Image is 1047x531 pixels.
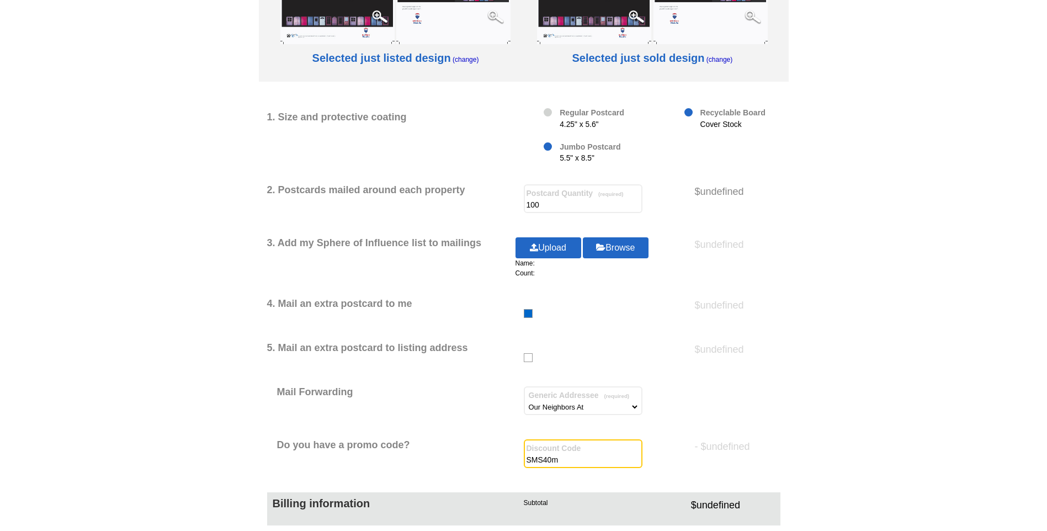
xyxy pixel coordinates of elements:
img: magnify-glass.png [628,8,645,25]
div: $undefined [694,342,780,357]
a: (change) [706,56,732,63]
h2: 1. Size and protective coating [267,111,524,124]
a: Upload [515,237,581,258]
div: Name: Count: [515,258,703,278]
div: - $undefined [694,439,780,454]
img: magnify-glass.png [371,8,388,25]
span: Regular Postcard [560,108,624,117]
span: Subtotal [524,499,548,507]
h1: Billing information [273,498,524,509]
input: Promotion code [527,454,640,465]
span: $undefined [691,500,740,511]
a: (change) [453,56,479,63]
iframe: LiveChat chat widget [826,274,1047,531]
h2: Do you have a promo code? [277,439,524,452]
div: $undefined [694,184,780,199]
span: (required) [593,191,624,197]
h2: 2. Postcards mailed around each property [267,184,524,197]
a: Browse [583,237,649,258]
h2: 3. Add my Sphere of Influence list to mailings [267,237,524,249]
h2: Selected just sold design [572,51,704,65]
label: Discount Code [527,443,640,454]
div: $undefined [694,298,780,313]
h2: Selected just listed design [312,51,451,65]
label: Postcard Quantity [527,188,640,199]
input: Quantity of postcards, minimum of 25 [527,199,640,210]
label: Generic Addressee [529,390,630,401]
span: Recyclable Board [700,108,766,117]
h2: 5. Mail an extra postcard to listing address [267,342,524,354]
img: magnify-glass.png [745,8,761,25]
img: magnify-glass.png [487,8,504,25]
span: Jumbo Postcard [560,142,620,151]
span: Cover Stock [700,120,742,129]
span: 5.5" x 8.5" [560,154,594,162]
h2: 4. Mail an extra postcard to me [267,298,524,310]
span: (required) [599,393,630,399]
h2: Mail Forwarding [277,386,524,399]
div: $undefined [694,237,780,252]
span: 4.25" x 5.6" [560,120,598,129]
